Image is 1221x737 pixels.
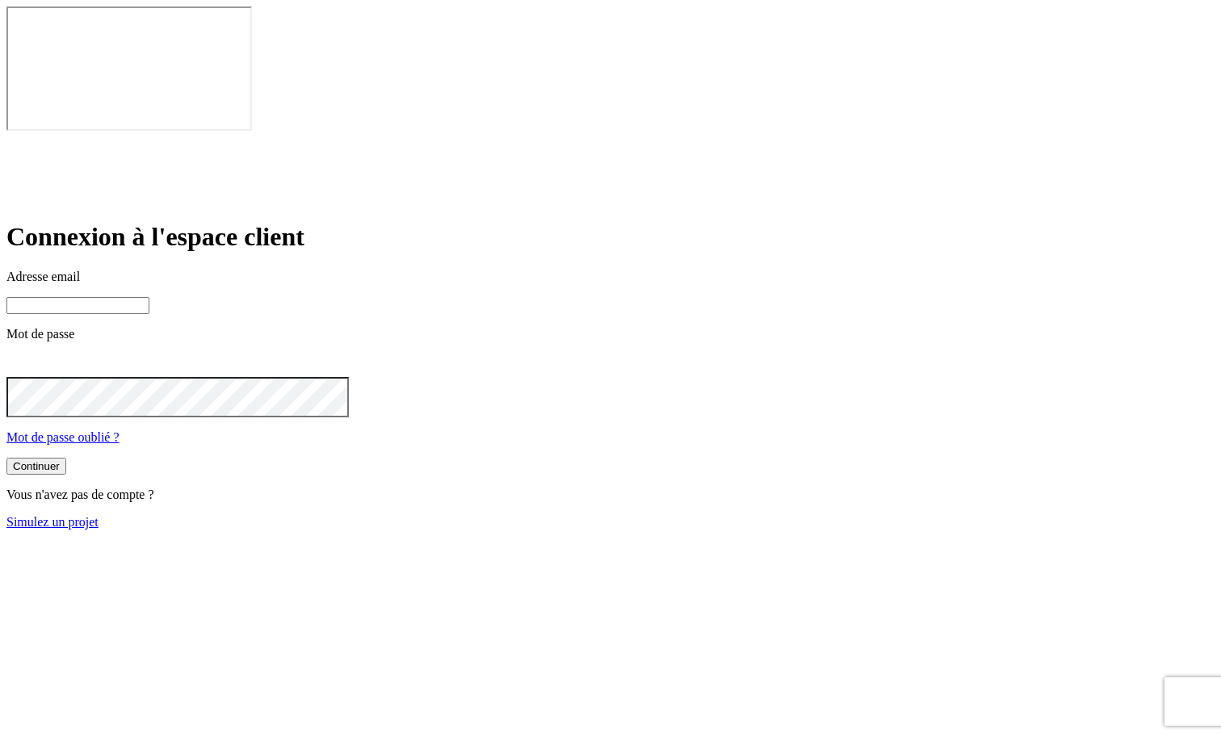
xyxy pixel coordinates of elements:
div: Continuer [13,460,60,472]
p: Mot de passe [6,327,1215,341]
h1: Connexion à l'espace client [6,222,1215,252]
p: Vous n'avez pas de compte ? [6,488,1215,502]
a: Mot de passe oublié ? [6,430,120,444]
button: Continuer [6,458,66,475]
p: Adresse email [6,270,1215,284]
a: Simulez un projet [6,515,99,529]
